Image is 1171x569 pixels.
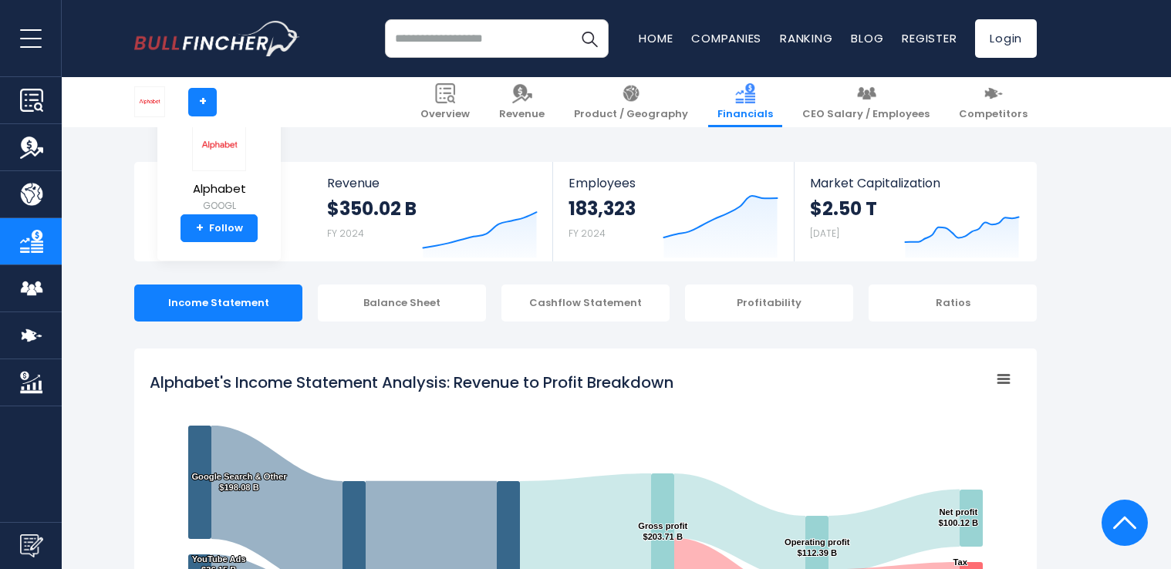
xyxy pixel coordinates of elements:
[569,176,778,190] span: Employees
[327,227,364,240] small: FY 2024
[780,30,832,46] a: Ranking
[785,537,850,557] text: Operating profit $112.39 B
[708,77,782,127] a: Financials
[574,108,688,121] span: Product / Geography
[499,108,545,121] span: Revenue
[134,284,302,322] div: Income Statement
[869,284,1037,322] div: Ratios
[810,176,1020,190] span: Market Capitalization
[810,197,877,221] strong: $2.50 T
[188,88,217,116] a: +
[691,30,761,46] a: Companies
[565,77,697,127] a: Product / Geography
[312,162,553,261] a: Revenue $350.02 B FY 2024
[793,77,939,127] a: CEO Salary / Employees
[134,21,300,56] img: bullfincher logo
[192,199,246,213] small: GOOGL
[553,162,793,261] a: Employees 183,323 FY 2024
[975,19,1037,58] a: Login
[569,197,636,221] strong: 183,323
[181,214,258,242] a: +Follow
[638,521,687,541] text: Gross profit $203.71 B
[150,372,673,393] tspan: Alphabet's Income Statement Analysis: Revenue to Profit Breakdown
[569,227,606,240] small: FY 2024
[134,21,300,56] a: Go to homepage
[192,120,246,171] img: GOOGL logo
[939,507,979,527] text: Net profit $100.12 B
[959,108,1028,121] span: Competitors
[196,221,204,235] strong: +
[420,108,470,121] span: Overview
[685,284,853,322] div: Profitability
[902,30,957,46] a: Register
[950,77,1037,127] a: Competitors
[490,77,554,127] a: Revenue
[191,472,287,492] text: Google Search & Other $198.08 B
[501,284,670,322] div: Cashflow Statement
[810,227,839,240] small: [DATE]
[327,176,538,190] span: Revenue
[135,87,164,116] img: GOOGL logo
[851,30,883,46] a: Blog
[802,108,930,121] span: CEO Salary / Employees
[192,183,246,196] span: Alphabet
[411,77,479,127] a: Overview
[795,162,1035,261] a: Market Capitalization $2.50 T [DATE]
[717,108,773,121] span: Financials
[327,197,417,221] strong: $350.02 B
[570,19,609,58] button: Search
[639,30,673,46] a: Home
[191,119,247,215] a: Alphabet GOOGL
[318,284,486,322] div: Balance Sheet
